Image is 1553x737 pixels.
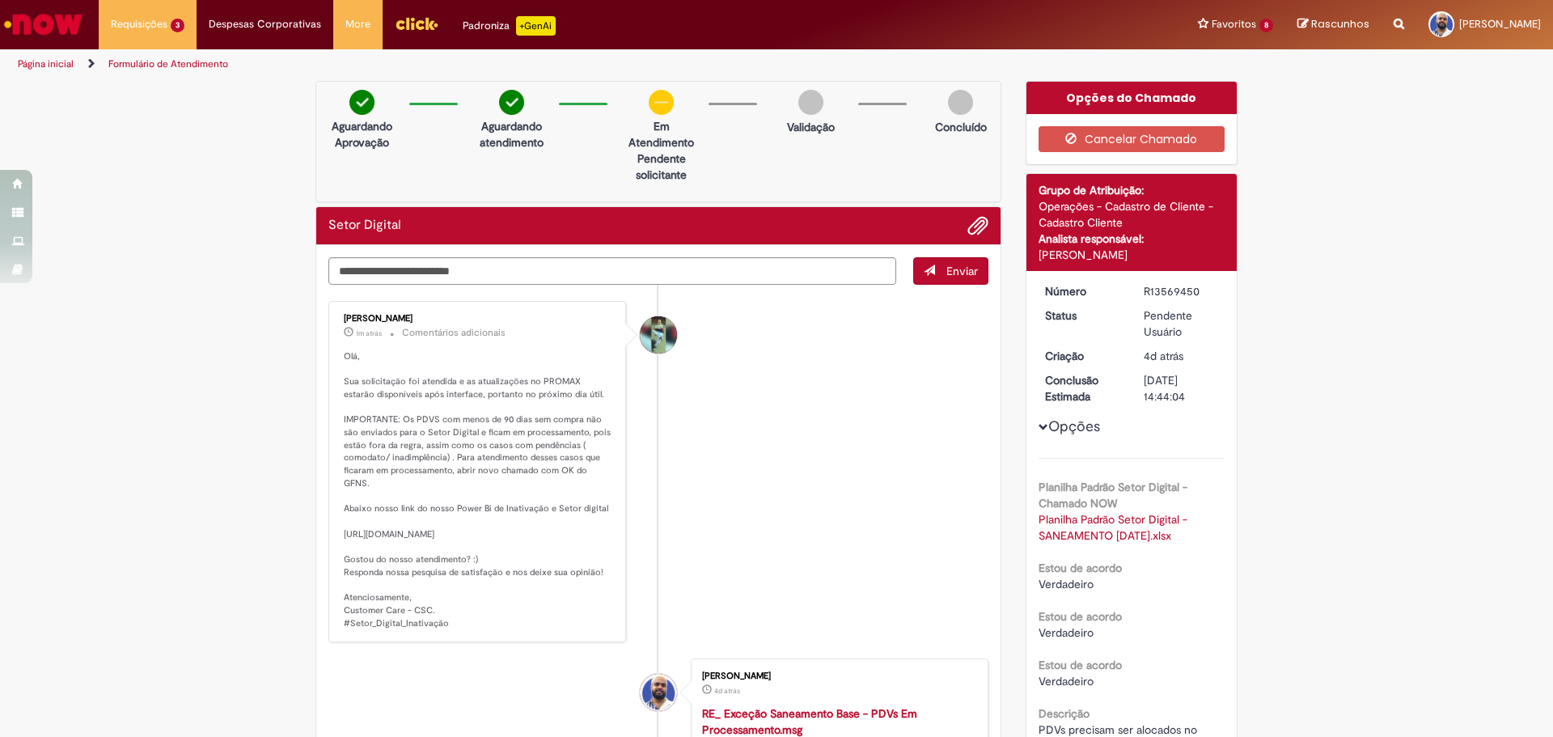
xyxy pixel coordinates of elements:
[499,90,524,115] img: check-circle-green.png
[1039,674,1094,688] span: Verdadeiro
[948,90,973,115] img: img-circle-grey.png
[209,16,321,32] span: Despesas Corporativas
[649,90,674,115] img: circle-minus.png
[1039,561,1122,575] b: Estou de acordo
[640,316,677,354] div: Breno Duarte Eleoterio Da Costa
[344,350,613,629] p: Olá, Sua solicitação foi atendida e as atualizações no PROMAX estarão disponíveis após interface,...
[328,257,896,285] textarea: Digite sua mensagem aqui...
[622,150,700,183] p: Pendente solicitante
[108,57,228,70] a: Formulário de Atendimento
[1033,348,1132,364] dt: Criação
[1039,609,1122,624] b: Estou de acordo
[356,328,382,338] span: 1m atrás
[1311,16,1369,32] span: Rascunhos
[111,16,167,32] span: Requisições
[1144,283,1219,299] div: R13569450
[1459,17,1541,31] span: [PERSON_NAME]
[714,686,740,696] span: 4d atrás
[1039,182,1225,198] div: Grupo de Atribuição:
[798,90,823,115] img: img-circle-grey.png
[1033,372,1132,405] dt: Conclusão Estimada
[328,218,401,233] h2: Setor Digital Histórico de tíquete
[12,49,1023,79] ul: Trilhas de página
[2,8,85,40] img: ServiceNow
[1144,349,1183,363] time: 26/09/2025 09:44:00
[472,118,551,150] p: Aguardando atendimento
[463,16,556,36] div: Padroniza
[640,674,677,711] div: Ricardo Wagner Queiroz Carvalho
[1039,126,1225,152] button: Cancelar Chamado
[702,671,971,681] div: [PERSON_NAME]
[1039,706,1090,721] b: Descrição
[171,19,184,32] span: 3
[702,706,917,737] a: RE_ Exceção Saneamento Base - PDVs Em Processamento.msg
[1039,247,1225,263] div: [PERSON_NAME]
[946,264,978,278] span: Enviar
[714,686,740,696] time: 26/09/2025 09:43:37
[356,328,382,338] time: 29/09/2025 11:28:42
[1039,480,1187,510] b: Planilha Padrão Setor Digital - Chamado NOW
[935,119,987,135] p: Concluído
[349,90,374,115] img: check-circle-green.png
[323,118,401,150] p: Aguardando Aprovação
[1212,16,1256,32] span: Favoritos
[1039,198,1225,231] div: Operações - Cadastro de Cliente - Cadastro Cliente
[913,257,988,285] button: Enviar
[1039,512,1191,543] a: Download de Planilha Padrão Setor Digital - SANEAMENTO 23-09-25.xlsx
[18,57,74,70] a: Página inicial
[622,118,700,150] p: Em Atendimento
[787,119,835,135] p: Validação
[516,16,556,36] p: +GenAi
[1033,283,1132,299] dt: Número
[1039,658,1122,672] b: Estou de acordo
[1144,372,1219,405] div: [DATE] 14:44:04
[344,314,613,324] div: [PERSON_NAME]
[1039,625,1094,640] span: Verdadeiro
[1144,349,1183,363] span: 4d atrás
[402,326,506,340] small: Comentários adicionais
[1144,307,1219,340] div: Pendente Usuário
[1026,82,1238,114] div: Opções do Chamado
[395,11,438,36] img: click_logo_yellow_360x200.png
[967,215,988,236] button: Adicionar anexos
[1039,231,1225,247] div: Analista responsável:
[1033,307,1132,324] dt: Status
[1039,577,1094,591] span: Verdadeiro
[345,16,370,32] span: More
[1259,19,1273,32] span: 8
[1144,348,1219,364] div: 26/09/2025 09:44:00
[1297,17,1369,32] a: Rascunhos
